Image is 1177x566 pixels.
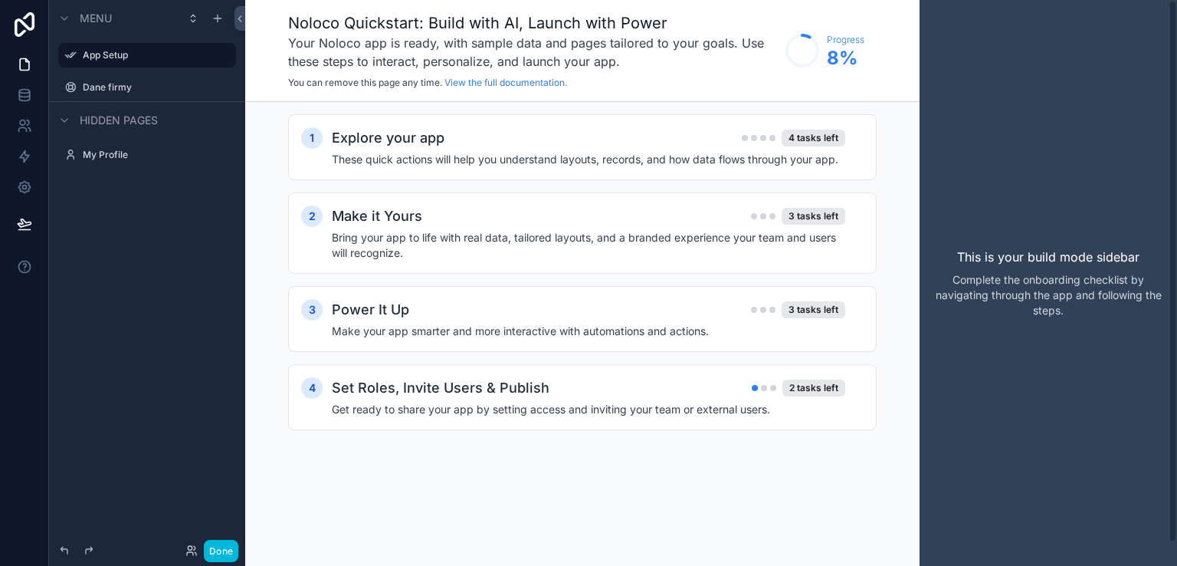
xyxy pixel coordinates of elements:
label: Dane firmy [83,81,227,94]
label: App Setup [83,49,227,61]
span: You can remove this page any time. [288,77,442,88]
h1: Noloco Quickstart: Build with AI, Launch with Power [288,12,778,34]
label: My Profile [83,149,227,161]
span: Menu [80,11,112,26]
h3: Your Noloco app is ready, with sample data and pages tailored to your goals. Use these steps to i... [288,34,778,71]
span: Progress [827,34,864,46]
p: Complete the onboarding checklist by navigating through the app and following the steps. [932,272,1165,318]
button: Done [204,540,238,562]
a: View the full documentation. [444,77,567,88]
span: 8 % [827,46,864,71]
span: Hidden pages [80,113,158,128]
p: This is your build mode sidebar [957,248,1139,266]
